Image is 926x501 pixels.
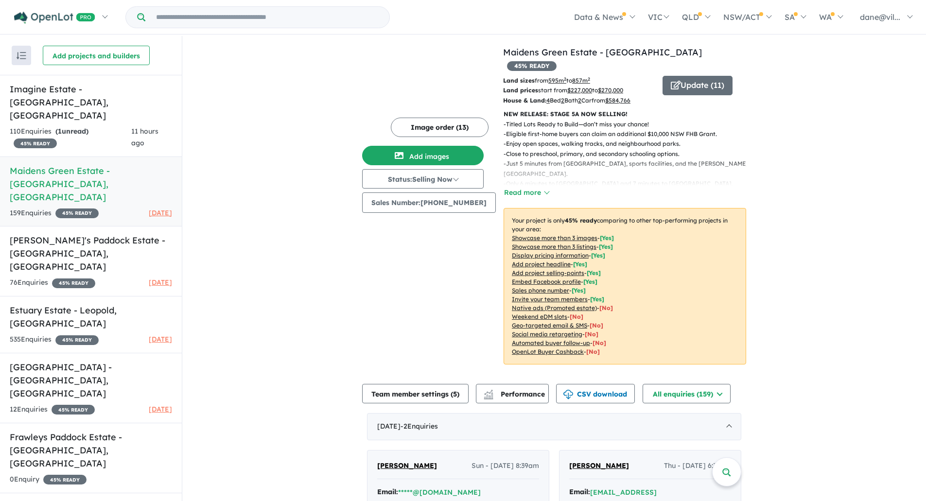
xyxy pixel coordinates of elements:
u: 857 m [572,77,590,84]
span: [No] [586,348,600,355]
img: line-chart.svg [484,390,493,395]
sup: 2 [564,76,566,82]
button: Update (11) [663,76,733,95]
button: Read more [504,187,549,198]
button: Status:Selling Now [362,169,484,189]
strong: ( unread) [55,127,88,136]
u: Display pricing information [512,252,589,259]
span: 1 [58,127,62,136]
h5: [GEOGRAPHIC_DATA] - [GEOGRAPHIC_DATA] , [GEOGRAPHIC_DATA] [10,361,172,400]
span: [No] [593,339,606,346]
input: Try estate name, suburb, builder or developer [147,7,387,28]
span: [ Yes ] [583,278,597,285]
p: - Just 5 minutes from [GEOGRAPHIC_DATA], sports facilities, and the [PERSON_NAME][GEOGRAPHIC_DATA]. [504,159,754,179]
sup: 2 [588,76,590,82]
p: - Enjoy open spaces, walking tracks, and neighbourhood parks. [504,139,754,149]
p: NEW RELEASE: STAGE 5A NOW SELLING! [504,109,746,119]
div: 159 Enquir ies [10,207,99,219]
span: 45 % READY [14,138,57,148]
span: to [566,77,590,84]
span: 11 hours ago [131,127,158,147]
strong: Email: [569,487,590,496]
span: [ Yes ] [599,243,613,250]
span: 45 % READY [43,475,87,484]
div: [DATE] [367,413,741,440]
img: Openlot PRO Logo White [14,12,95,24]
div: 110 Enquir ies [10,126,131,149]
u: Geo-targeted email & SMS [512,322,587,329]
u: $ 270,000 [598,86,623,94]
span: [No] [599,304,613,311]
span: [DATE] [149,278,172,287]
u: Embed Facebook profile [512,278,581,285]
u: Showcase more than 3 images [512,234,597,242]
strong: Email: [377,487,398,496]
button: Add images [362,146,484,165]
p: start from [503,86,655,95]
span: [No] [570,313,583,320]
span: 45 % READY [52,278,95,288]
button: Sales Number:[PHONE_NUMBER] [362,192,496,213]
p: - Titled Lots Ready to Build—don’t miss your chance! [504,120,754,129]
h5: Frawleys Paddock Estate - [GEOGRAPHIC_DATA] , [GEOGRAPHIC_DATA] [10,431,172,470]
u: Automated buyer follow-up [512,339,590,346]
u: $ 227,000 [567,86,592,94]
span: [ Yes ] [573,260,587,268]
b: House & Land: [503,97,546,104]
u: Invite your team members [512,295,588,303]
b: Land prices [503,86,538,94]
span: [No] [590,322,603,329]
u: 2 [578,97,581,104]
button: Add projects and builders [43,46,150,65]
u: 2 [561,97,564,104]
span: [DATE] [149,405,172,414]
img: bar-chart.svg [484,393,493,399]
p: from [503,76,655,86]
a: Maidens Green Estate - [GEOGRAPHIC_DATA] [503,47,702,58]
span: 45 % READY [55,335,99,345]
button: All enquiries (159) [643,384,731,403]
span: 45 % READY [507,61,557,71]
div: 76 Enquir ies [10,277,95,289]
a: [PERSON_NAME] [377,460,437,472]
span: Performance [485,390,545,398]
u: Native ads (Promoted estate) [512,304,597,311]
p: - Close to preschool, primary, and secondary schooling options. [504,149,754,159]
button: Team member settings (5) [362,384,469,403]
span: [No] [585,330,598,338]
u: $ 584,766 [605,97,630,104]
u: Sales phone number [512,287,569,294]
u: Add project selling-points [512,269,584,276]
span: - 2 Enquir ies [401,422,438,431]
h5: [PERSON_NAME]'s Paddock Estate - [GEOGRAPHIC_DATA] , [GEOGRAPHIC_DATA] [10,234,172,273]
span: dane@vil... [860,12,900,22]
span: [DATE] [149,208,172,217]
a: [PERSON_NAME] [569,460,629,472]
u: Weekend eDM slots [512,313,567,320]
span: [ Yes ] [600,234,614,242]
span: 5 [453,390,457,398]
u: Showcase more than 3 listings [512,243,596,250]
span: [ Yes ] [591,252,605,259]
span: Sun - [DATE] 8:39am [472,460,539,472]
h5: Estuary Estate - Leopold , [GEOGRAPHIC_DATA] [10,304,172,330]
div: 535 Enquir ies [10,334,99,346]
b: 45 % ready [565,217,597,224]
u: 595 m [548,77,566,84]
p: Bed Bath Car from [503,96,655,105]
button: [EMAIL_ADDRESS] [590,487,657,498]
p: - Only 6 minutes to [GEOGRAPHIC_DATA] and 7 minutes to [GEOGRAPHIC_DATA]. [504,179,754,189]
div: 12 Enquir ies [10,404,95,415]
span: Thu - [DATE] 6:36pm [664,460,731,472]
div: 0 Enquir y [10,474,87,485]
span: [PERSON_NAME] [569,461,629,470]
img: sort.svg [17,52,26,59]
u: Add project headline [512,260,571,268]
img: download icon [563,390,573,399]
span: [ Yes ] [572,287,586,294]
b: Land sizes [503,77,535,84]
button: CSV download [556,384,635,403]
u: Social media retargeting [512,330,582,338]
span: [PERSON_NAME] [377,461,437,470]
h5: Maidens Green Estate - [GEOGRAPHIC_DATA] , [GEOGRAPHIC_DATA] [10,164,172,204]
